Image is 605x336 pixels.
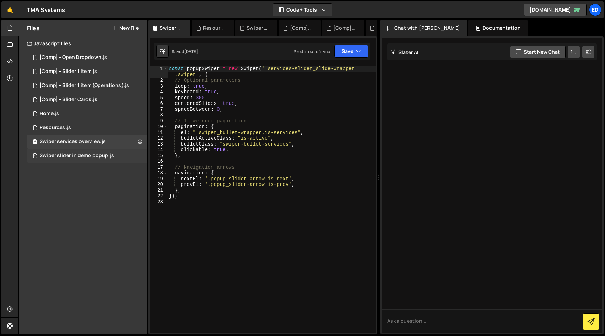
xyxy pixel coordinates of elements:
div: Resources.js [203,25,225,32]
div: Swiper services overview.js [40,139,106,145]
div: 15745/41948.js [27,79,147,93]
div: 15745/43499.js [27,149,147,163]
button: Start new chat [510,46,566,58]
div: 10 [150,124,168,130]
div: 15 [150,153,168,159]
div: Swiper slider in demo popup.js [40,153,114,159]
div: TMA Systems [27,6,65,14]
div: 15745/41885.js [27,65,147,79]
div: [Comp] - Slider 1 item.js [40,68,97,75]
div: 15745/41947.js [27,51,147,65]
span: 7 [33,140,37,145]
div: Home.js [40,110,59,117]
div: 23 [150,199,168,205]
div: Swiper services overview.js [160,25,182,32]
div: [Comp] - Slider Cards.js [40,96,97,103]
div: 4 [150,89,168,95]
div: 9 [150,118,168,124]
div: 3 [150,83,168,89]
a: [DOMAIN_NAME] [524,4,587,16]
div: [Comp] - Slider Cards.js [377,25,399,32]
button: New File [112,25,139,31]
div: 15745/42002.js [27,93,147,107]
div: Swiper slider in demo popup.js [246,25,269,32]
div: 8 [150,112,168,118]
div: 2 [150,78,168,83]
div: 19 [150,176,168,182]
h2: Files [27,24,40,32]
div: 20 [150,182,168,188]
div: Chat with [PERSON_NAME] [380,20,467,36]
div: 18 [150,170,168,176]
a: 🤙 [1,1,19,18]
div: 15745/44803.js [27,135,147,149]
h2: Slater AI [391,49,419,55]
div: 1 [150,66,168,78]
div: 6 [150,101,168,107]
div: 13 [150,141,168,147]
div: Saved [172,48,198,54]
div: 16 [150,159,168,164]
div: Javascript files [19,36,147,51]
button: Save [334,45,368,58]
div: 14 [150,147,168,153]
div: 22 [150,193,168,199]
div: 17 [150,164,168,170]
div: 7 [150,107,168,113]
span: 1 [33,154,37,159]
div: 15745/44306.js [27,121,147,135]
div: [Comp] - Slider 1 item.js [333,25,356,32]
div: [DATE] [184,48,198,54]
div: Prod is out of sync [294,48,330,54]
div: 15745/41882.js [27,107,147,121]
div: 5 [150,95,168,101]
a: Ed [589,4,601,16]
div: 11 [150,130,168,136]
div: Documentation [468,20,528,36]
div: 21 [150,188,168,194]
div: [Comp] - Open Dropdown.js [290,25,312,32]
div: Resources.js [40,125,71,131]
button: Code + Tools [273,4,332,16]
div: 12 [150,135,168,141]
div: [Comp] - Slider 1 item (Operations).js [40,82,129,89]
div: [Comp] - Open Dropdown.js [40,54,107,61]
